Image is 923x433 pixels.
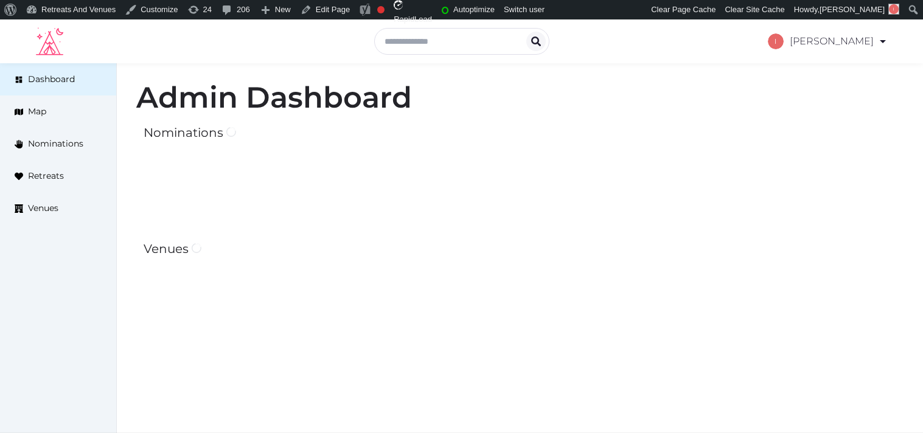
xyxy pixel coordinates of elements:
[377,6,385,13] div: Focus keyphrase not set
[820,5,885,14] span: [PERSON_NAME]
[768,24,888,58] a: [PERSON_NAME]
[144,240,904,257] h2: Venues
[28,137,83,150] span: Nominations
[28,73,75,86] span: Dashboard
[725,5,784,14] span: Clear Site Cache
[144,124,904,141] h2: Nominations
[651,5,716,14] span: Clear Page Cache
[28,105,46,118] span: Map
[28,202,58,215] span: Venues
[28,170,64,182] span: Retreats
[136,83,904,112] h1: Admin Dashboard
